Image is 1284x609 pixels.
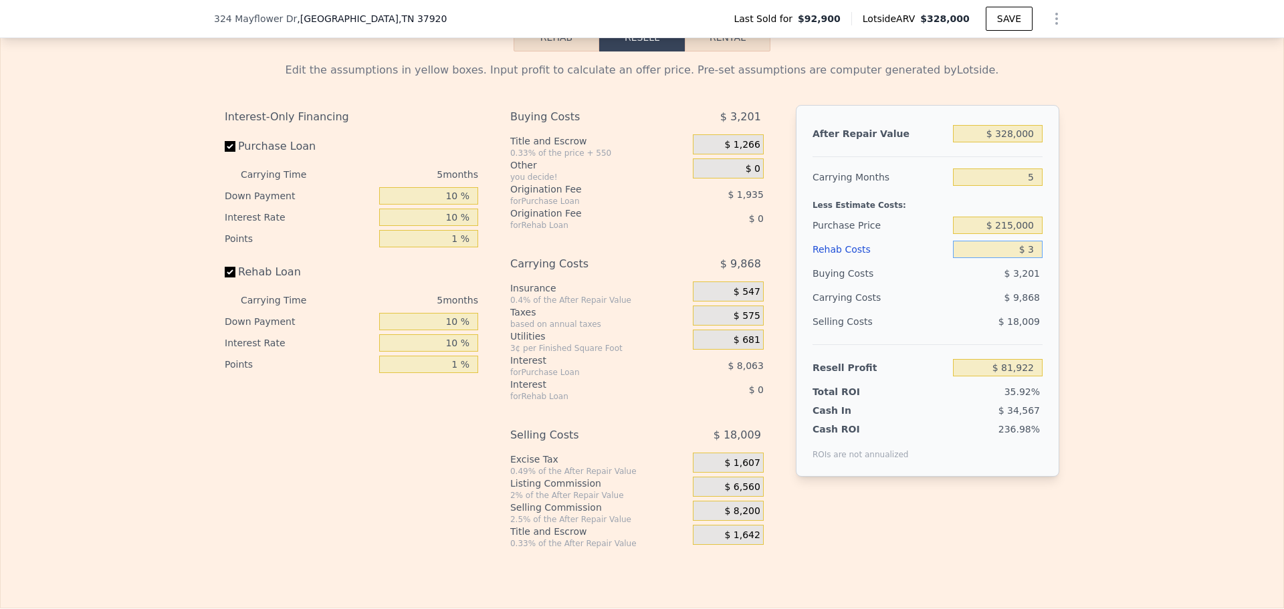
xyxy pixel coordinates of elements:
div: Interest [510,354,659,367]
div: Interest Rate [225,207,374,228]
div: Other [510,158,687,172]
input: Purchase Loan [225,141,235,152]
div: Selling Commission [510,501,687,514]
div: Points [225,228,374,249]
div: 0.49% of the After Repair Value [510,466,687,477]
div: Selling Costs [813,310,948,334]
div: based on annual taxes [510,319,687,330]
div: 5 months [333,289,478,311]
span: 236.98% [998,424,1040,435]
div: Interest [510,378,659,391]
span: $ 34,567 [998,405,1040,416]
span: $ 6,560 [724,481,760,493]
div: Origination Fee [510,207,659,220]
span: 324 Mayflower Dr [214,12,297,25]
span: $92,900 [798,12,841,25]
div: After Repair Value [813,122,948,146]
div: Carrying Costs [510,252,659,276]
div: Insurance [510,281,687,295]
div: Total ROI [813,385,896,398]
label: Purchase Loan [225,134,374,158]
span: $ 0 [746,163,760,175]
span: $ 575 [734,310,760,322]
div: Carrying Time [241,164,328,185]
span: $ 0 [749,384,764,395]
label: Rehab Loan [225,260,374,284]
div: Purchase Price [813,213,948,237]
div: for Purchase Loan [510,367,659,378]
span: $ 1,935 [728,189,763,200]
div: ROIs are not annualized [813,436,909,460]
div: Carrying Months [813,165,948,189]
span: $328,000 [920,13,970,24]
div: 3¢ per Finished Square Foot [510,343,687,354]
div: 2.5% of the After Repair Value [510,514,687,525]
span: 35.92% [1004,386,1040,397]
span: $ 681 [734,334,760,346]
span: Last Sold for [734,12,798,25]
span: $ 9,868 [1004,292,1040,303]
span: $ 0 [749,213,764,224]
div: Excise Tax [510,453,687,466]
div: Origination Fee [510,182,659,196]
div: 0.33% of the price + 550 [510,148,687,158]
span: $ 3,201 [720,105,761,129]
span: Lotside ARV [863,12,920,25]
button: SAVE [986,7,1033,31]
span: , [GEOGRAPHIC_DATA] [297,12,447,25]
div: Edit the assumptions in yellow boxes. Input profit to calculate an offer price. Pre-set assumptio... [225,62,1059,78]
div: Down Payment [225,311,374,332]
div: Resell Profit [813,356,948,380]
span: $ 9,868 [720,252,761,276]
div: Cash In [813,404,896,417]
span: $ 1,607 [724,457,760,469]
div: Cash ROI [813,422,909,436]
div: 2% of the After Repair Value [510,490,687,501]
div: for Purchase Loan [510,196,659,207]
div: Listing Commission [510,477,687,490]
div: Less Estimate Costs: [813,189,1043,213]
span: $ 18,009 [998,316,1040,327]
span: $ 3,201 [1004,268,1040,279]
div: Taxes [510,306,687,319]
div: 5 months [333,164,478,185]
span: $ 1,266 [724,139,760,151]
span: $ 1,642 [724,529,760,541]
div: Points [225,354,374,375]
div: Buying Costs [510,105,659,129]
span: $ 547 [734,286,760,298]
div: 0.33% of the After Repair Value [510,538,687,549]
input: Rehab Loan [225,267,235,277]
div: for Rehab Loan [510,220,659,231]
button: Show Options [1043,5,1070,32]
span: , TN 37920 [399,13,447,24]
div: Down Payment [225,185,374,207]
div: Rehab Costs [813,237,948,261]
span: $ 8,063 [728,360,763,371]
div: Interest-Only Financing [225,105,478,129]
div: Title and Escrow [510,134,687,148]
div: Carrying Time [241,289,328,311]
span: $ 8,200 [724,505,760,517]
div: Carrying Costs [813,285,896,310]
div: 0.4% of the After Repair Value [510,295,687,306]
div: Utilities [510,330,687,343]
div: Interest Rate [225,332,374,354]
span: $ 18,009 [714,423,761,447]
div: Title and Escrow [510,525,687,538]
div: Selling Costs [510,423,659,447]
div: you decide! [510,172,687,182]
div: Buying Costs [813,261,948,285]
div: for Rehab Loan [510,391,659,402]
